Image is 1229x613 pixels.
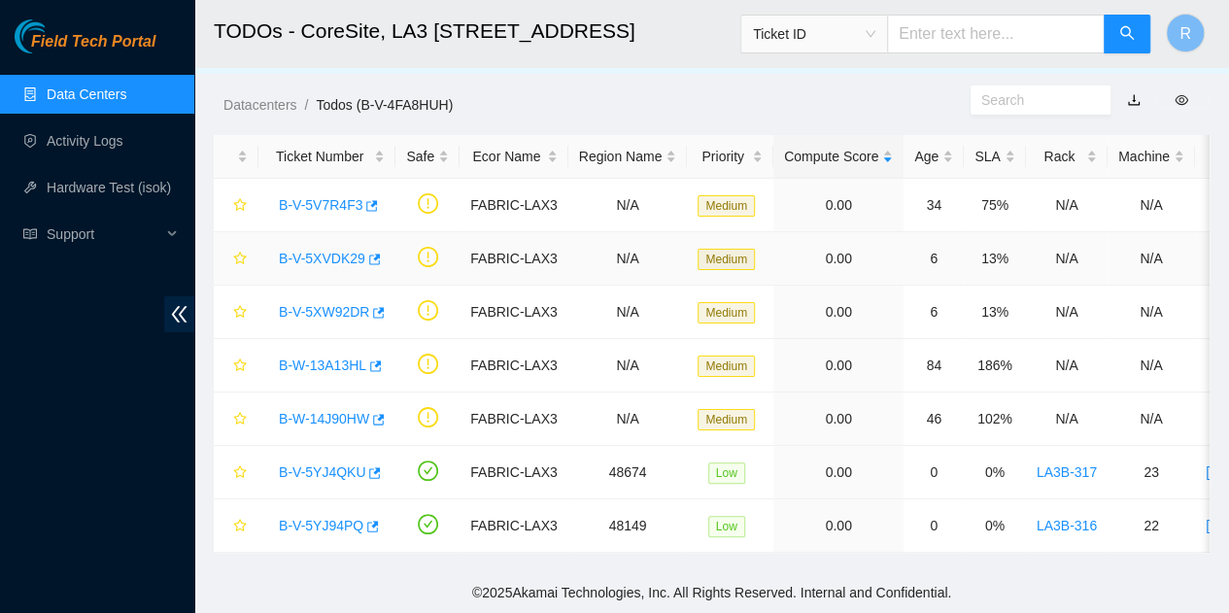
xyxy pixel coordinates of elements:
[460,179,567,232] td: FABRIC-LAX3
[964,179,1025,232] td: 75%
[904,446,964,499] td: 0
[15,19,98,53] img: Akamai Technologies
[279,464,365,480] a: B-V-5YJ4QKU
[233,412,247,427] span: star
[460,286,567,339] td: FABRIC-LAX3
[279,518,363,533] a: B-V-5YJ94PQ
[1108,392,1195,446] td: N/A
[460,446,567,499] td: FABRIC-LAX3
[460,339,567,392] td: FABRIC-LAX3
[1108,499,1195,553] td: 22
[981,89,1084,111] input: Search
[1166,14,1205,52] button: R
[279,411,369,426] a: B-W-14J90HW
[460,232,567,286] td: FABRIC-LAX3
[304,97,308,113] span: /
[233,519,247,534] span: star
[904,232,964,286] td: 6
[773,286,904,339] td: 0.00
[904,339,964,392] td: 84
[164,296,194,332] span: double-left
[23,227,37,241] span: read
[1119,25,1135,44] span: search
[568,446,688,499] td: 48674
[568,286,688,339] td: N/A
[568,339,688,392] td: N/A
[233,465,247,481] span: star
[1026,392,1108,446] td: N/A
[1026,286,1108,339] td: N/A
[753,19,875,49] span: Ticket ID
[15,35,155,60] a: Akamai TechnologiesField Tech Portal
[194,572,1229,613] footer: © 2025 Akamai Technologies, Inc. All Rights Reserved. Internal and Confidential.
[418,407,438,427] span: exclamation-circle
[418,300,438,321] span: exclamation-circle
[698,356,755,377] span: Medium
[233,198,247,214] span: star
[698,249,755,270] span: Medium
[568,392,688,446] td: N/A
[773,232,904,286] td: 0.00
[904,179,964,232] td: 34
[316,97,453,113] a: Todos (B-V-4FA8HUH)
[698,195,755,217] span: Medium
[568,499,688,553] td: 48149
[1127,92,1141,108] a: download
[1108,286,1195,339] td: N/A
[224,296,248,327] button: star
[1026,179,1108,232] td: N/A
[1037,518,1097,533] a: LA3B-316
[1108,179,1195,232] td: N/A
[964,499,1025,553] td: 0%
[904,499,964,553] td: 0
[31,33,155,51] span: Field Tech Portal
[773,339,904,392] td: 0.00
[279,358,366,373] a: B-W-13A13HL
[1026,232,1108,286] td: N/A
[47,180,171,195] a: Hardware Test (isok)
[224,350,248,381] button: star
[1104,15,1150,53] button: search
[1108,446,1195,499] td: 23
[964,232,1025,286] td: 13%
[279,197,362,213] a: B-V-5V7R4F3
[233,358,247,374] span: star
[1175,93,1188,107] span: eye
[1026,339,1108,392] td: N/A
[223,97,296,113] a: Datacenters
[773,499,904,553] td: 0.00
[708,516,745,537] span: Low
[418,354,438,374] span: exclamation-circle
[1108,339,1195,392] td: N/A
[460,392,567,446] td: FABRIC-LAX3
[47,215,161,254] span: Support
[224,243,248,274] button: star
[418,460,438,481] span: check-circle
[47,133,123,149] a: Activity Logs
[418,247,438,267] span: exclamation-circle
[460,499,567,553] td: FABRIC-LAX3
[47,86,126,102] a: Data Centers
[279,251,365,266] a: B-V-5XVDK29
[233,305,247,321] span: star
[964,392,1025,446] td: 102%
[1108,232,1195,286] td: N/A
[224,403,248,434] button: star
[773,446,904,499] td: 0.00
[1037,464,1097,480] a: LA3B-317
[1179,21,1191,46] span: R
[224,510,248,541] button: star
[773,179,904,232] td: 0.00
[224,189,248,221] button: star
[904,392,964,446] td: 46
[708,462,745,484] span: Low
[418,514,438,534] span: check-circle
[964,446,1025,499] td: 0%
[698,409,755,430] span: Medium
[964,339,1025,392] td: 186%
[279,304,369,320] a: B-V-5XW92DR
[568,232,688,286] td: N/A
[233,252,247,267] span: star
[568,179,688,232] td: N/A
[698,302,755,324] span: Medium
